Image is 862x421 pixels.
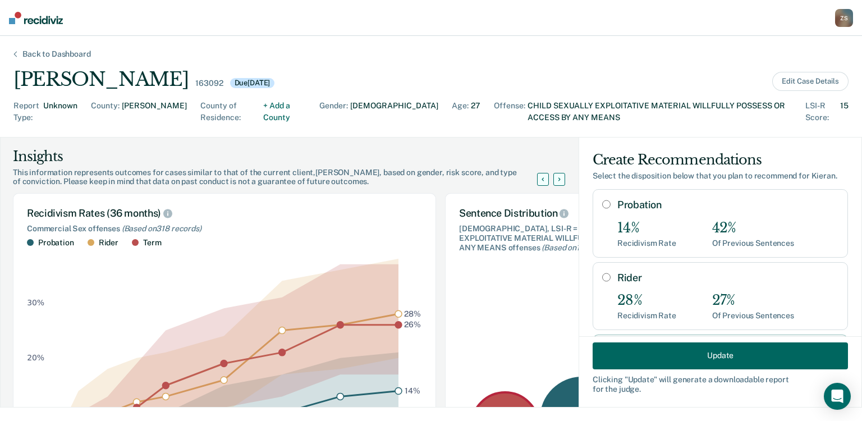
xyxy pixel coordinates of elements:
div: LSI-R Score : [805,100,838,123]
div: Term [143,238,161,248]
div: 42% [712,220,794,236]
div: Open Intercom Messenger [824,383,851,410]
div: Gender : [319,100,348,123]
div: 14% [617,220,676,236]
div: Due [DATE] [230,78,275,88]
div: CHILD SEXUALLY EXPLOITATIVE MATERIAL WILLFULLY POSSESS OR ACCESS BY ANY MEANS [528,100,792,123]
label: Probation [617,199,838,211]
div: [DEMOGRAPHIC_DATA], LSI-R = 0-20, CHILD SEXUALLY EXPLOITATIVE MATERIAL WILLFULLY POSSESS OR ACCES... [459,224,701,252]
div: This information represents outcomes for cases similar to that of the current client, [PERSON_NAM... [13,168,551,187]
div: County : [91,100,120,123]
text: 28% [404,309,421,318]
div: [PERSON_NAME] [122,100,187,123]
div: Commercial Sex offenses [27,224,422,234]
button: ZS [835,9,853,27]
div: Recidivism Rate [617,239,676,248]
div: 27% [712,292,794,309]
label: Rider [617,272,838,284]
div: Clicking " Update " will generate a downloadable report for the judge. [593,374,848,393]
div: Age : [452,100,469,123]
div: Insights [13,148,551,166]
div: Report Type : [13,100,41,123]
div: Offense : [494,100,525,123]
button: Edit Case Details [772,72,849,91]
div: Create Recommendations [593,151,848,169]
div: + Add a County [263,100,306,123]
g: text [404,309,421,395]
span: (Based on 106 records ) [542,243,621,252]
div: 163092 [195,79,223,88]
text: 20% [27,353,44,362]
text: 30% [27,298,44,307]
img: Recidiviz [9,12,63,24]
div: Recidivism Rates (36 months) [27,207,422,219]
div: County of Residence : [200,100,261,123]
div: Select the disposition below that you plan to recommend for Kieran . [593,171,848,181]
div: [DEMOGRAPHIC_DATA] [350,100,438,123]
text: 14% [405,386,420,395]
span: (Based on 318 records ) [122,224,201,233]
div: 28% [617,292,676,309]
div: Sentence Distribution [459,207,701,219]
div: Rider [99,238,118,248]
div: [PERSON_NAME] [13,68,189,91]
div: Unknown [43,100,77,123]
div: Back to Dashboard [9,49,104,59]
div: Z S [835,9,853,27]
div: 27 [471,100,480,123]
text: 26% [404,320,421,329]
div: Of Previous Sentences [712,239,794,248]
div: Of Previous Sentences [712,311,794,321]
div: Recidivism Rate [617,311,676,321]
button: Update [593,342,848,369]
div: Probation [38,238,74,248]
div: 15 [840,100,849,123]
